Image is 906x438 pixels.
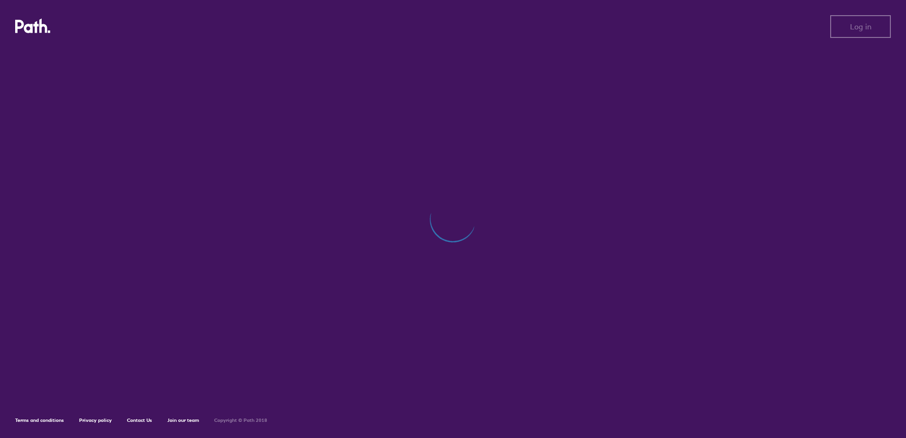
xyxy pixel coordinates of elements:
[850,22,871,31] span: Log in
[127,417,152,423] a: Contact Us
[15,417,64,423] a: Terms and conditions
[167,417,199,423] a: Join our team
[830,15,891,38] button: Log in
[214,418,267,423] h6: Copyright © Path 2018
[79,417,112,423] a: Privacy policy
